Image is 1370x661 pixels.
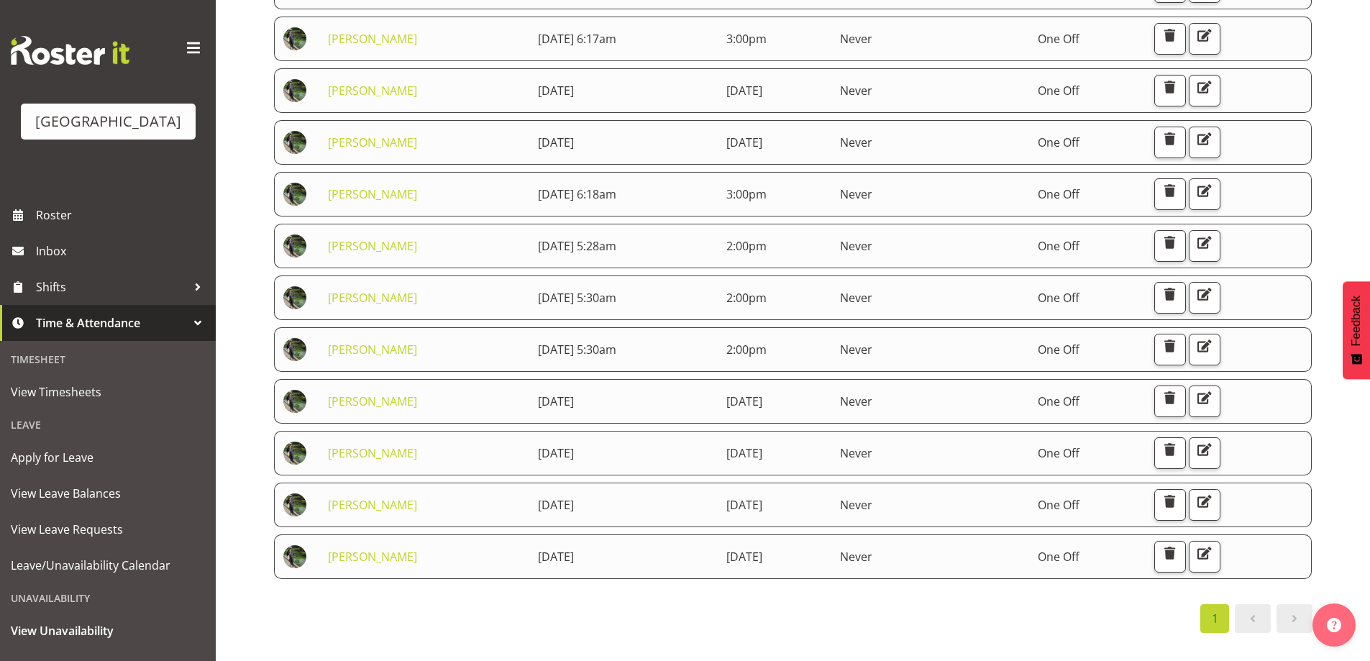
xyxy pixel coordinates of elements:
span: One Off [1038,497,1079,513]
span: [DATE] [726,393,762,409]
span: Feedback [1350,296,1363,346]
a: [PERSON_NAME] [328,497,417,513]
img: renee-hewittc44e905c050b5abf42b966e9eee8c321.png [283,27,306,50]
button: Delete Unavailability [1154,127,1186,158]
span: One Off [1038,342,1079,357]
img: renee-hewittc44e905c050b5abf42b966e9eee8c321.png [283,338,306,361]
button: Edit Unavailability [1189,75,1220,106]
span: One Off [1038,445,1079,461]
button: Edit Unavailability [1189,178,1220,210]
button: Delete Unavailability [1154,178,1186,210]
span: One Off [1038,135,1079,150]
button: Edit Unavailability [1189,127,1220,158]
span: 2:00pm [726,342,767,357]
button: Edit Unavailability [1189,230,1220,262]
a: [PERSON_NAME] [328,135,417,150]
div: Unavailability [4,583,212,613]
span: Never [840,393,872,409]
img: renee-hewittc44e905c050b5abf42b966e9eee8c321.png [283,183,306,206]
span: [DATE] 5:28am [538,238,616,254]
span: Never [840,497,872,513]
button: Delete Unavailability [1154,230,1186,262]
button: Delete Unavailability [1154,489,1186,521]
a: [PERSON_NAME] [328,393,417,409]
span: [DATE] [538,83,574,99]
span: Apply for Leave [11,447,205,468]
button: Edit Unavailability [1189,334,1220,365]
button: Edit Unavailability [1189,489,1220,521]
span: [DATE] 6:18am [538,186,616,202]
a: [PERSON_NAME] [328,549,417,565]
img: renee-hewittc44e905c050b5abf42b966e9eee8c321.png [283,131,306,154]
span: Leave/Unavailability Calendar [11,555,205,576]
span: [DATE] [538,445,574,461]
img: Rosterit website logo [11,36,129,65]
button: Delete Unavailability [1154,437,1186,469]
img: help-xxl-2.png [1327,618,1341,632]
a: View Timesheets [4,374,212,410]
span: View Timesheets [11,381,205,403]
a: Apply for Leave [4,439,212,475]
a: View Unavailability [4,613,212,649]
img: renee-hewittc44e905c050b5abf42b966e9eee8c321.png [283,234,306,257]
span: 2:00pm [726,290,767,306]
img: renee-hewittc44e905c050b5abf42b966e9eee8c321.png [283,286,306,309]
img: renee-hewittc44e905c050b5abf42b966e9eee8c321.png [283,493,306,516]
span: Shifts [36,276,187,298]
span: One Off [1038,393,1079,409]
a: View Leave Balances [4,475,212,511]
div: [GEOGRAPHIC_DATA] [35,111,181,132]
a: [PERSON_NAME] [328,342,417,357]
span: [DATE] [538,393,574,409]
a: [PERSON_NAME] [328,238,417,254]
span: One Off [1038,549,1079,565]
span: [DATE] [538,549,574,565]
span: Never [840,83,872,99]
span: 2:00pm [726,238,767,254]
a: [PERSON_NAME] [328,186,417,202]
span: Roster [36,204,209,226]
span: One Off [1038,238,1079,254]
span: 3:00pm [726,31,767,47]
a: View Leave Requests [4,511,212,547]
span: Never [840,186,872,202]
a: [PERSON_NAME] [328,290,417,306]
span: Never [840,31,872,47]
span: [DATE] [726,83,762,99]
span: Never [840,135,872,150]
span: One Off [1038,186,1079,202]
a: [PERSON_NAME] [328,445,417,461]
img: renee-hewittc44e905c050b5abf42b966e9eee8c321.png [283,545,306,568]
button: Delete Unavailability [1154,334,1186,365]
button: Edit Unavailability [1189,23,1220,55]
span: One Off [1038,290,1079,306]
span: Never [840,549,872,565]
span: One Off [1038,83,1079,99]
a: [PERSON_NAME] [328,31,417,47]
button: Delete Unavailability [1154,75,1186,106]
span: [DATE] [726,549,762,565]
div: Leave [4,410,212,439]
button: Delete Unavailability [1154,23,1186,55]
button: Edit Unavailability [1189,386,1220,417]
span: [DATE] 5:30am [538,290,616,306]
span: View Unavailability [11,620,205,642]
span: [DATE] [538,135,574,150]
span: [DATE] 6:17am [538,31,616,47]
a: Leave/Unavailability Calendar [4,547,212,583]
span: Time & Attendance [36,312,187,334]
button: Delete Unavailability [1154,282,1186,314]
button: Edit Unavailability [1189,437,1220,469]
button: Delete Unavailability [1154,541,1186,573]
span: View Leave Balances [11,483,205,504]
span: Never [840,238,872,254]
span: 3:00pm [726,186,767,202]
span: Inbox [36,240,209,262]
img: renee-hewittc44e905c050b5abf42b966e9eee8c321.png [283,79,306,102]
span: [DATE] [726,497,762,513]
button: Delete Unavailability [1154,386,1186,417]
a: [PERSON_NAME] [328,83,417,99]
span: Never [840,445,872,461]
span: [DATE] [538,497,574,513]
div: Timesheet [4,345,212,374]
